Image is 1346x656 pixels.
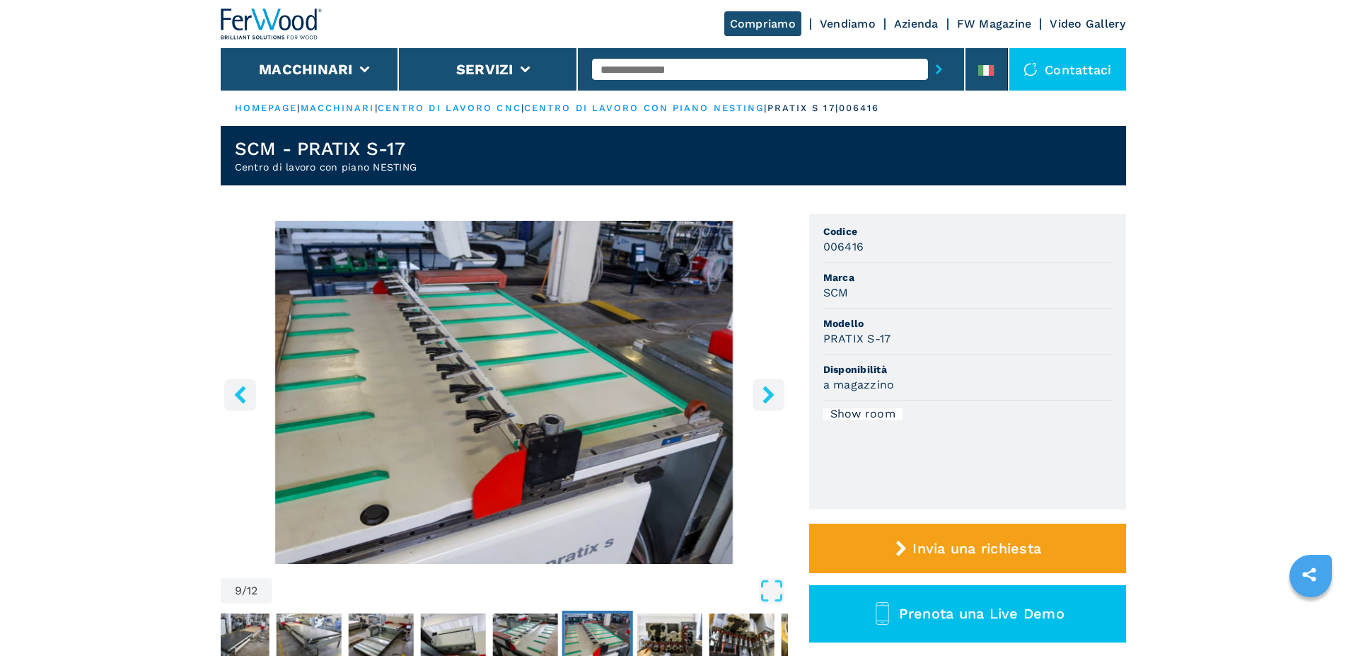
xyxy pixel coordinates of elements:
button: Servizi [456,61,514,78]
img: Contattaci [1023,62,1038,76]
div: Contattaci [1009,48,1126,91]
span: Prenota una Live Demo [899,605,1064,622]
a: Vendiamo [820,17,876,30]
div: Show room [823,408,903,420]
a: FW Magazine [957,17,1032,30]
h2: Centro di lavoro con piano NESTING [235,160,417,174]
span: | [521,103,524,113]
img: Centro di lavoro con piano NESTING SCM PRATIX S-17 [221,221,788,564]
h1: SCM - PRATIX S-17 [235,137,417,160]
button: Invia una richiesta [809,524,1126,573]
iframe: Chat [1286,592,1335,645]
button: Macchinari [259,61,353,78]
button: right-button [753,379,784,410]
button: left-button [224,379,256,410]
a: Video Gallery [1050,17,1125,30]
a: Compriamo [724,11,801,36]
a: centro di lavoro cnc [378,103,521,113]
span: Invia una richiesta [912,540,1041,557]
a: centro di lavoro con piano nesting [524,103,764,113]
h3: 006416 [823,238,864,255]
p: 006416 [839,102,880,115]
a: HOMEPAGE [235,103,298,113]
span: Marca [823,270,1112,284]
button: Open Fullscreen [276,578,784,604]
a: sharethis [1292,557,1327,592]
span: Modello [823,316,1112,330]
span: Disponibilità [823,362,1112,376]
img: Ferwood [221,8,323,40]
button: Prenota una Live Demo [809,585,1126,643]
span: 12 [247,585,258,597]
a: Azienda [894,17,939,30]
div: Go to Slide 9 [221,221,788,564]
span: | [764,103,767,113]
p: pratix s 17 | [767,102,839,115]
span: | [297,103,300,113]
button: submit-button [928,53,950,86]
span: 9 [235,585,242,597]
a: macchinari [301,103,375,113]
h3: SCM [823,284,849,301]
span: / [242,585,247,597]
h3: PRATIX S-17 [823,330,891,347]
span: | [375,103,378,113]
h3: a magazzino [823,376,895,393]
span: Codice [823,224,1112,238]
